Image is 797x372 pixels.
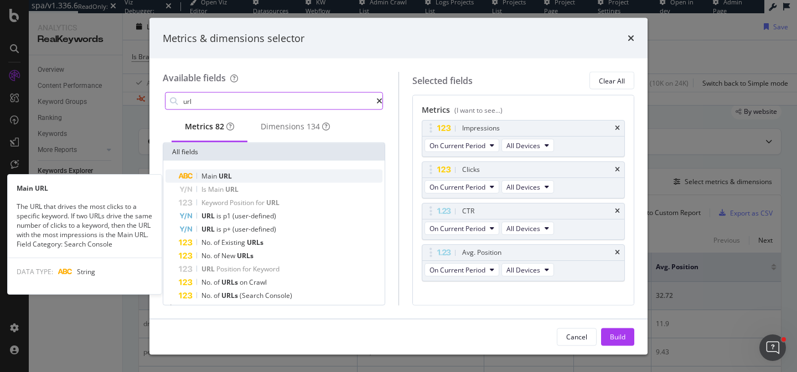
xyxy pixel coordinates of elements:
[216,264,242,274] span: Position
[201,211,216,221] span: URL
[242,264,253,274] span: for
[307,121,320,132] span: 134
[249,277,267,287] span: Crawl
[201,264,216,274] span: URL
[214,277,221,287] span: of
[501,139,554,152] button: All Devices
[247,238,263,247] span: URLs
[506,223,540,233] span: All Devices
[201,277,214,287] span: No.
[429,223,485,233] span: On Current Period
[601,328,634,345] button: Build
[759,334,786,361] iframe: Intercom live chat
[589,72,634,90] button: Clear All
[232,211,276,221] span: (user-defined)
[214,251,221,260] span: of
[462,247,501,258] div: Avg. Position
[253,264,280,274] span: Keyword
[566,332,587,341] div: Cancel
[230,198,256,207] span: Position
[599,76,625,85] div: Clear All
[201,171,219,181] span: Main
[501,180,554,193] button: All Devices
[214,291,221,300] span: of
[201,291,214,300] span: No.
[425,139,499,152] button: On Current Period
[422,104,625,120] div: Metrics
[149,18,648,354] div: modal
[201,198,230,207] span: Keyword
[256,198,266,207] span: for
[163,143,385,161] div: All fields
[265,291,292,300] span: Console)
[615,125,620,132] div: times
[237,251,253,260] span: URLs
[425,222,499,235] button: On Current Period
[615,249,620,256] div: times
[628,31,634,45] div: times
[208,185,225,194] span: Main
[221,277,240,287] span: URLs
[215,121,224,132] div: brand label
[462,123,500,134] div: Impressions
[422,244,625,281] div: Avg. PositiontimesOn Current PeriodAll Devices
[8,184,162,193] div: Main URL
[219,171,232,181] span: URL
[216,211,223,221] span: is
[412,74,473,87] div: Selected fields
[201,238,214,247] span: No.
[216,224,223,234] span: is
[615,208,620,214] div: times
[201,224,216,234] span: URL
[506,182,540,191] span: All Devices
[307,121,320,132] div: brand label
[506,140,540,150] span: All Devices
[422,120,625,157] div: ImpressionstimesOn Current PeriodAll Devices
[221,238,247,247] span: Existing
[182,93,376,109] input: Search by field name
[506,265,540,274] span: All Devices
[425,263,499,276] button: On Current Period
[223,211,232,221] span: p1
[165,302,214,313] span: Show 10 more
[501,222,554,235] button: All Devices
[232,224,276,234] span: (user-defined)
[215,121,224,132] span: 82
[8,202,162,249] div: The URL that drives the most clicks to a specific keyword. If two URLs drive the same number of c...
[221,291,240,300] span: URLs
[163,31,304,45] div: Metrics & dimensions selector
[610,332,625,341] div: Build
[462,164,480,175] div: Clicks
[429,265,485,274] span: On Current Period
[240,277,249,287] span: on
[454,106,503,115] div: (I want to see...)
[462,206,474,217] div: CTR
[201,185,208,194] span: Is
[163,72,226,84] div: Available fields
[261,121,330,132] div: Dimensions
[214,238,221,247] span: of
[201,251,214,260] span: No.
[557,328,597,345] button: Cancel
[225,185,239,194] span: URL
[422,161,625,198] div: ClickstimesOn Current PeriodAll Devices
[240,291,265,300] span: (Search
[425,180,499,193] button: On Current Period
[429,182,485,191] span: On Current Period
[223,224,232,234] span: p+
[221,251,237,260] span: New
[429,140,485,150] span: On Current Period
[214,303,236,313] span: ( 10 / 82 )
[615,166,620,173] div: times
[501,263,554,276] button: All Devices
[422,203,625,240] div: CTRtimesOn Current PeriodAll Devices
[185,121,234,132] div: Metrics
[266,198,280,207] span: URL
